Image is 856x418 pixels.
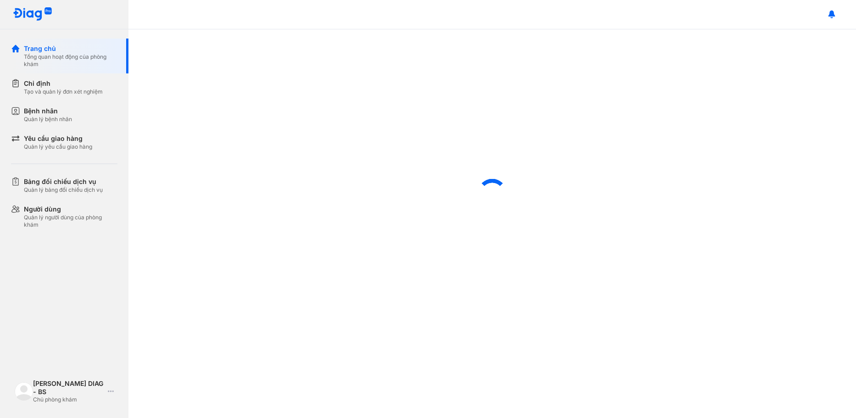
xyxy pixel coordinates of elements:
[24,116,72,123] div: Quản lý bệnh nhân
[24,79,103,88] div: Chỉ định
[24,214,117,229] div: Quản lý người dùng của phòng khám
[24,53,117,68] div: Tổng quan hoạt động của phòng khám
[24,205,117,214] div: Người dùng
[13,7,52,22] img: logo
[15,382,33,401] img: logo
[33,379,104,396] div: [PERSON_NAME] DIAG - BS
[24,106,72,116] div: Bệnh nhân
[24,177,103,186] div: Bảng đối chiếu dịch vụ
[33,396,104,403] div: Chủ phòng khám
[24,143,92,150] div: Quản lý yêu cầu giao hàng
[24,186,103,194] div: Quản lý bảng đối chiếu dịch vụ
[24,88,103,95] div: Tạo và quản lý đơn xét nghiệm
[24,134,92,143] div: Yêu cầu giao hàng
[24,44,117,53] div: Trang chủ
